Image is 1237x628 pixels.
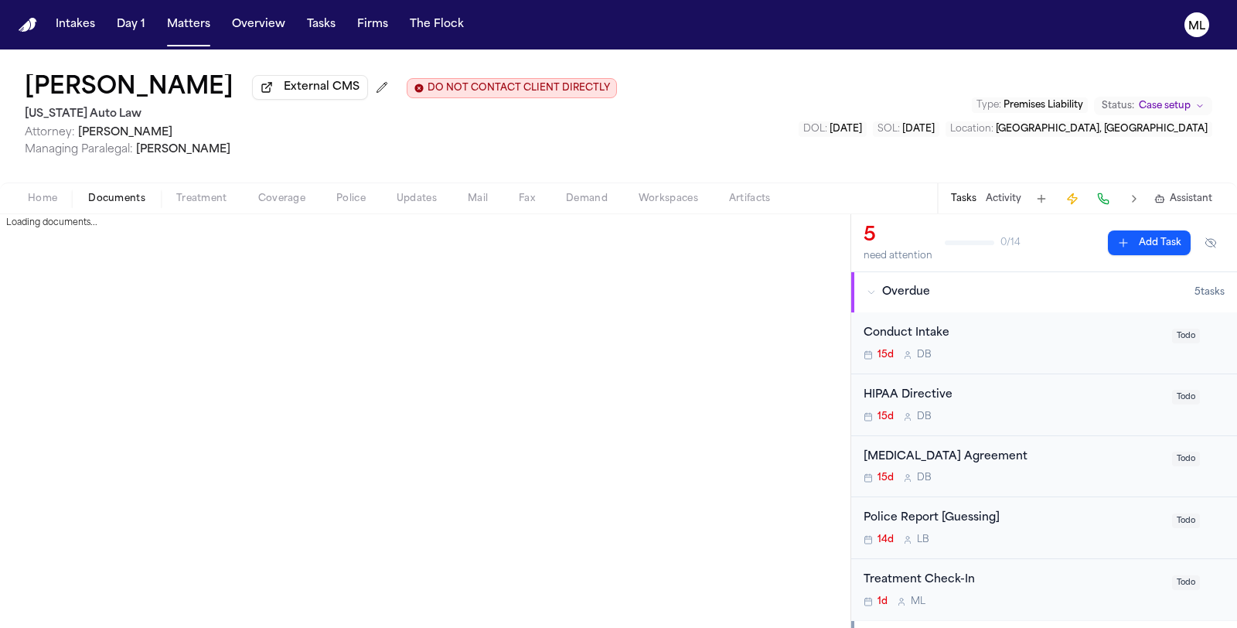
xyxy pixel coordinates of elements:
[1062,188,1083,210] button: Create Immediate Task
[917,349,932,361] span: D B
[1172,514,1200,528] span: Todo
[729,193,771,205] span: Artifacts
[917,472,932,484] span: D B
[946,121,1212,137] button: Edit Location: Detroit, MI
[877,349,894,361] span: 15d
[468,193,488,205] span: Mail
[252,75,368,100] button: External CMS
[882,285,930,300] span: Overdue
[351,11,394,39] button: Firms
[864,510,1163,527] div: Police Report [Guessing]
[1154,193,1212,205] button: Assistant
[161,11,216,39] button: Matters
[49,11,101,39] button: Intakes
[877,411,894,423] span: 15d
[1139,100,1191,112] span: Case setup
[851,272,1237,312] button: Overdue5tasks
[877,596,888,608] span: 1d
[911,596,925,608] span: M L
[1102,100,1134,112] span: Status:
[1108,230,1191,255] button: Add Task
[1170,193,1212,205] span: Assistant
[1031,188,1052,210] button: Add Task
[864,250,932,262] div: need attention
[19,18,37,32] img: Finch Logo
[1172,329,1200,343] span: Todo
[566,193,608,205] span: Demand
[864,325,1163,343] div: Conduct Intake
[873,121,939,137] button: Edit SOL: 2028-09-14
[519,193,535,205] span: Fax
[1094,97,1212,115] button: Change status from Case setup
[902,125,935,134] span: [DATE]
[864,387,1163,404] div: HIPAA Directive
[28,193,57,205] span: Home
[864,572,1163,589] div: Treatment Check-In
[1092,188,1114,210] button: Make a Call
[1004,101,1083,110] span: Premises Liability
[1197,230,1225,255] button: Hide completed tasks (⌘⇧H)
[976,101,1001,110] span: Type :
[336,193,366,205] span: Police
[877,472,894,484] span: 15d
[851,497,1237,559] div: Open task: Police Report [Guessing]
[428,82,610,94] span: DO NOT CONTACT CLIENT DIRECTLY
[25,105,617,124] h2: [US_STATE] Auto Law
[136,144,230,155] span: [PERSON_NAME]
[88,193,145,205] span: Documents
[851,559,1237,620] div: Open task: Treatment Check-In
[972,97,1088,113] button: Edit Type: Premises Liability
[639,193,698,205] span: Workspaces
[25,127,75,138] span: Attorney:
[1000,237,1021,249] span: 0 / 14
[877,534,894,546] span: 14d
[407,78,617,98] button: Edit client contact restriction
[1172,452,1200,466] span: Todo
[1194,286,1225,299] span: 5 task s
[851,436,1237,498] div: Open task: Retainer Agreement
[25,74,233,102] button: Edit matter name
[111,11,152,39] button: Day 1
[803,125,827,134] span: DOL :
[176,193,227,205] span: Treatment
[19,18,37,32] a: Home
[851,312,1237,374] div: Open task: Conduct Intake
[25,144,133,155] span: Managing Paralegal:
[917,534,929,546] span: L B
[25,74,233,102] h1: [PERSON_NAME]
[799,121,867,137] button: Edit DOL: 2025-09-14
[951,193,976,205] button: Tasks
[284,80,360,95] span: External CMS
[950,125,993,134] span: Location :
[996,125,1208,134] span: [GEOGRAPHIC_DATA], [GEOGRAPHIC_DATA]
[986,193,1021,205] button: Activity
[1172,575,1200,590] span: Todo
[864,449,1163,466] div: [MEDICAL_DATA] Agreement
[301,11,342,39] button: Tasks
[877,125,900,134] span: SOL :
[830,125,862,134] span: [DATE]
[1172,390,1200,404] span: Todo
[397,193,437,205] span: Updates
[851,374,1237,436] div: Open task: HIPAA Directive
[917,411,932,423] span: D B
[864,224,932,248] div: 5
[78,127,172,138] span: [PERSON_NAME]
[258,193,305,205] span: Coverage
[404,11,470,39] button: The Flock
[226,11,291,39] button: Overview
